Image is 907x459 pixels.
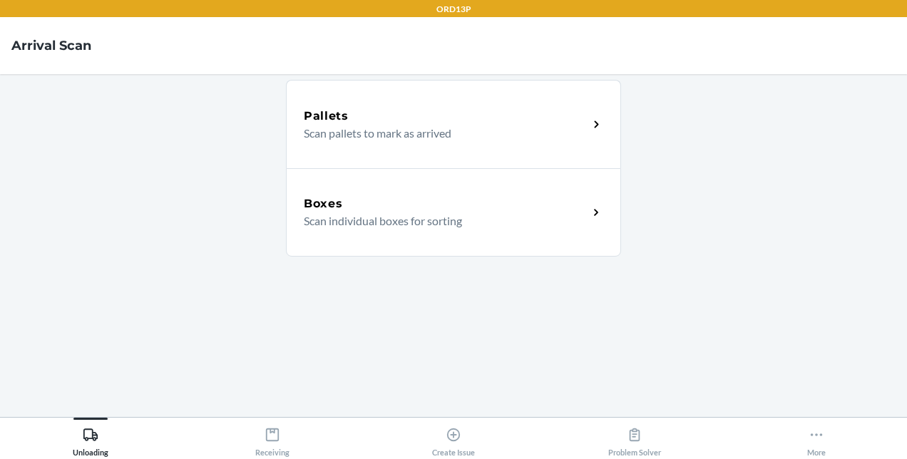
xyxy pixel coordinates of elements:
div: More [807,421,826,457]
button: More [726,418,907,457]
button: Problem Solver [544,418,725,457]
h4: Arrival Scan [11,36,91,55]
p: ORD13P [436,3,471,16]
h5: Pallets [304,108,349,125]
button: Receiving [181,418,362,457]
div: Receiving [255,421,289,457]
a: BoxesScan individual boxes for sorting [286,168,621,257]
p: Scan individual boxes for sorting [304,212,577,229]
p: Scan pallets to mark as arrived [304,125,577,142]
div: Unloading [73,421,108,457]
div: Problem Solver [608,421,661,457]
a: PalletsScan pallets to mark as arrived [286,80,621,168]
div: Create Issue [432,421,475,457]
h5: Boxes [304,195,343,212]
button: Create Issue [363,418,544,457]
